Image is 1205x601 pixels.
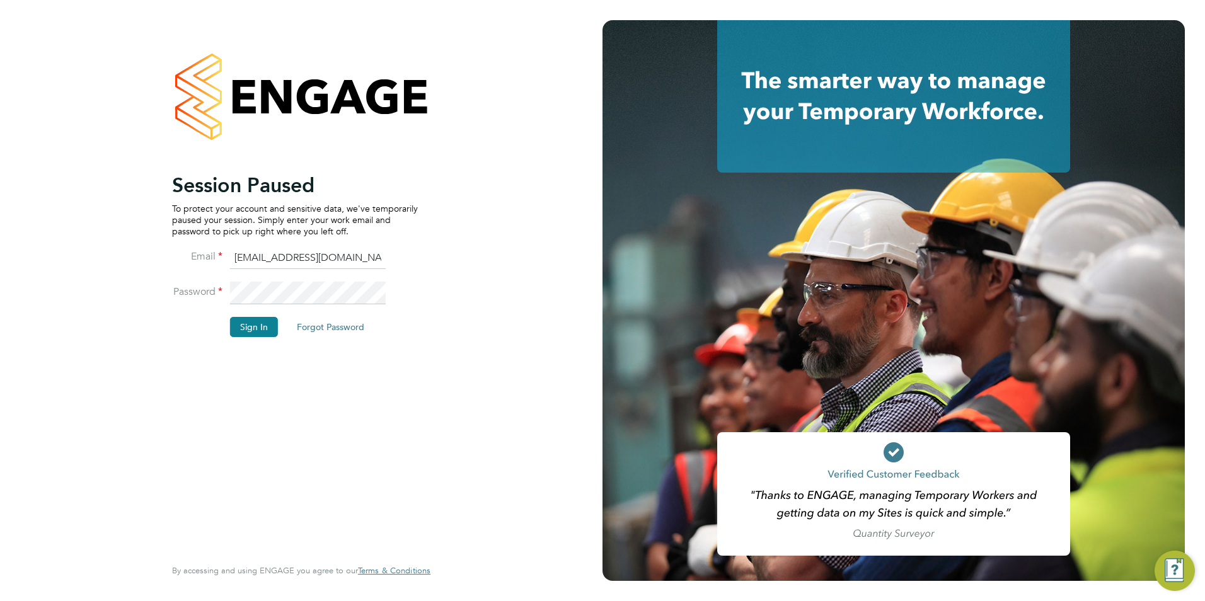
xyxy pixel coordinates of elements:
[287,317,374,337] button: Forgot Password
[172,203,418,238] p: To protect your account and sensitive data, we've temporarily paused your session. Simply enter y...
[1155,551,1195,591] button: Engage Resource Center
[172,565,430,576] span: By accessing and using ENGAGE you agree to our
[358,565,430,576] span: Terms & Conditions
[230,247,386,270] input: Enter your work email...
[172,285,222,299] label: Password
[230,317,278,337] button: Sign In
[172,250,222,263] label: Email
[358,566,430,576] a: Terms & Conditions
[172,173,418,198] h2: Session Paused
